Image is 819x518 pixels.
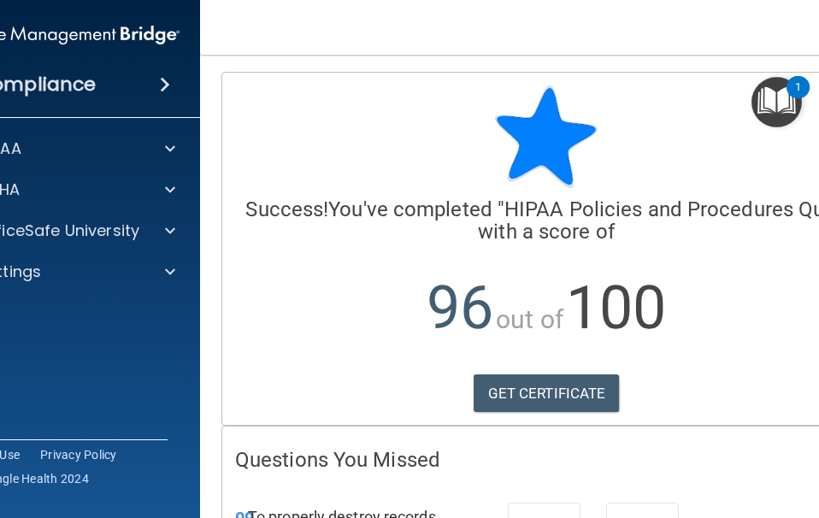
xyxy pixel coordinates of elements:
[751,77,802,127] button: Open Resource Center, 1 new notification
[245,197,328,221] span: Success!
[795,87,801,109] div: 1
[474,374,620,412] a: GET CERTIFICATE
[496,304,563,334] span: out of
[495,85,598,188] img: blue-star-rounded.9d042014.png
[566,273,666,343] span: 100
[40,446,117,463] a: Privacy Policy
[427,273,493,343] span: 96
